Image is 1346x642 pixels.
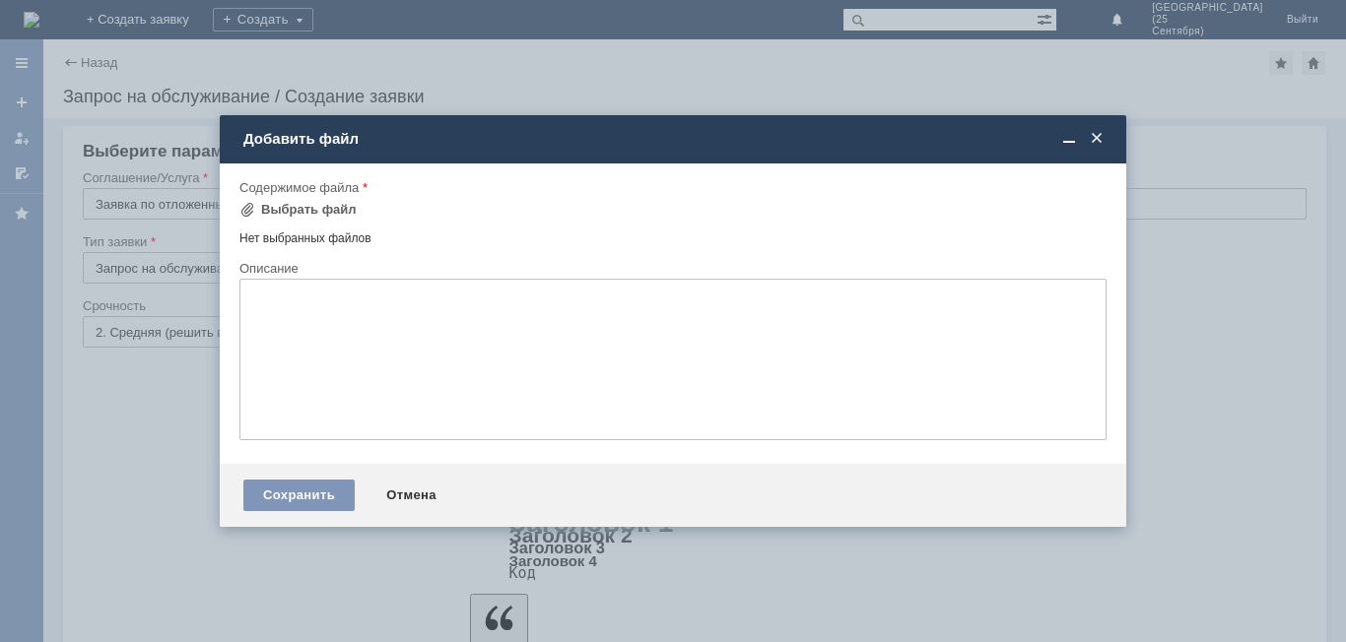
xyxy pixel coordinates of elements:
[239,224,1107,246] div: Нет выбранных файлов
[1059,130,1079,148] span: Свернуть (Ctrl + M)
[239,181,1103,194] div: Содержимое файла
[1087,130,1107,148] span: Закрыть
[239,262,1103,275] div: Описание
[261,202,357,218] div: Выбрать файл
[8,8,288,24] div: просьба удалить отложенные чеки
[243,130,1107,148] div: Добавить файл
